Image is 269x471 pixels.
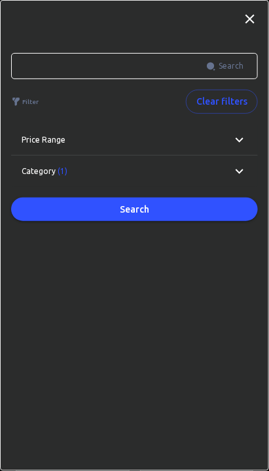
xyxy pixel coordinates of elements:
button: Search [11,198,258,222]
span: Search [219,60,243,73]
p: Category [22,166,67,177]
p: Price range [22,134,65,146]
p: Filter [22,97,39,107]
div: Category (1) [11,156,258,187]
span: (1) [58,167,67,175]
button: Clear filters [186,90,258,114]
div: Price range [11,124,258,156]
